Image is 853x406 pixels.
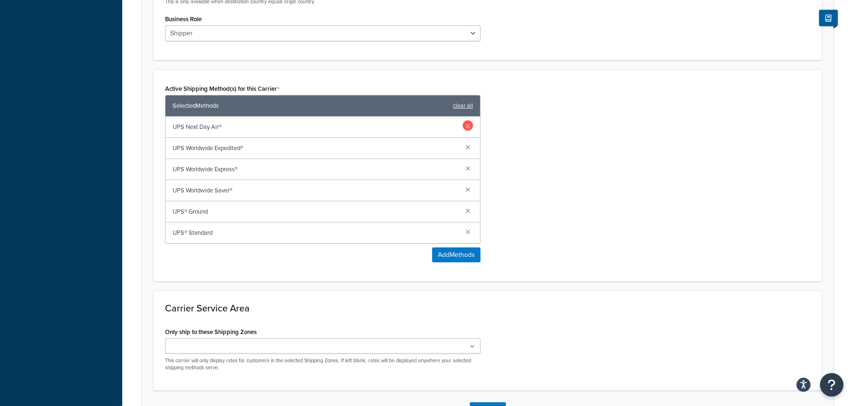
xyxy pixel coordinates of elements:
span: UPS Next Day Air® [173,120,458,134]
h3: Carrier Service Area [165,303,810,313]
p: This carrier will only display rates for customers in the selected Shipping Zones. If left blank,... [165,357,481,372]
a: clear all [453,99,473,112]
button: AddMethods [432,247,481,263]
span: UPS Worldwide Saver® [173,184,458,197]
button: Open Resource Center [820,373,844,397]
button: Show Help Docs [819,10,838,26]
span: Selected Methods [173,99,448,112]
label: Active Shipping Method(s) for this Carrier [165,85,279,93]
span: UPS® Ground [173,205,458,218]
label: Business Role [165,16,202,23]
span: UPS® Standard [173,226,458,239]
span: UPS Worldwide Expedited® [173,142,458,155]
span: UPS Worldwide Express® [173,163,458,176]
label: Only ship to these Shipping Zones [165,328,257,335]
